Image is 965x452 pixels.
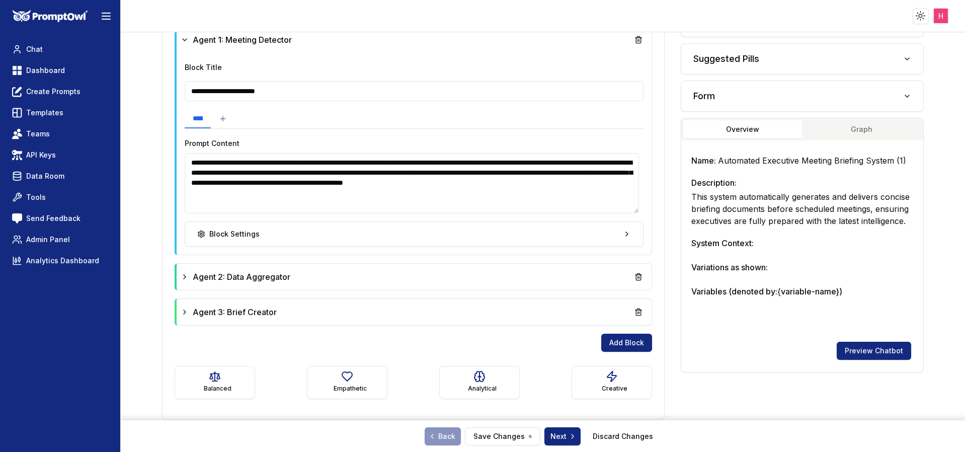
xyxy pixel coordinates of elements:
span: Chat [26,44,43,54]
a: Data Room [8,167,112,185]
button: Overview [683,120,802,138]
span: Create Prompts [26,87,81,97]
span: Agent 1: Meeting Detector [193,34,292,46]
span: Agent 3: Brief Creator [193,306,277,318]
a: Analytics Dashboard [8,252,112,270]
button: Graph [802,120,921,138]
h3: Description: [691,177,913,189]
h3: Variables (denoted by: {variable-name} ) [691,285,913,297]
a: Dashboard [8,61,112,80]
span: Next [550,431,577,441]
button: Add Block [601,334,652,352]
div: Analytical [468,383,497,395]
a: Chat [8,40,112,58]
span: Automated Executive Meeting Briefing System (1) [718,156,906,166]
a: Templates [8,104,112,122]
h3: System Context: [691,237,913,249]
button: Block Settings [185,221,644,247]
span: Templates [26,108,63,118]
span: Teams [26,129,50,139]
span: Analytics Dashboard [26,256,99,266]
span: Agent 2: Data Aggregator [193,271,290,283]
a: Tools [8,188,112,206]
div: Block Settings [197,229,260,239]
button: Next [544,427,581,445]
button: Preview Chatbot [837,342,911,360]
button: Save Changes [465,427,540,445]
a: API Keys [8,146,112,164]
button: Creative [572,366,652,399]
span: Admin Panel [26,235,70,245]
h3: Name: [691,155,913,167]
div: Creative [602,383,627,395]
h3: Variations as shown: [691,261,913,273]
a: Admin Panel [8,231,112,249]
span: Data Room [26,171,64,181]
img: feedback [12,213,22,223]
img: PromptOwl [13,10,88,23]
span: Send Feedback [26,213,81,223]
button: Suggested Pills [681,44,923,74]
button: Discard Changes [585,427,661,445]
a: Create Prompts [8,83,112,101]
span: Tools [26,192,46,202]
span: API Keys [26,150,56,160]
a: Send Feedback [8,209,112,228]
button: Form [681,81,923,111]
img: ACg8ocJJXoBNX9W-FjmgwSseULRJykJmqCZYzqgfQpEi3YodQgNtRg=s96-c [934,9,948,23]
a: Discard Changes [593,431,653,441]
div: Balanced [204,383,231,395]
div: Empathetic [334,383,367,395]
button: Empathetic [307,366,387,399]
a: Teams [8,125,112,143]
label: Prompt Content [185,139,239,147]
p: This system automatically generates and delivers concise briefing documents before scheduled meet... [691,191,913,227]
label: Block Title [185,63,222,71]
button: Analytical [439,366,520,399]
span: Dashboard [26,65,65,76]
a: Back [425,427,461,445]
button: Balanced [175,366,255,399]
